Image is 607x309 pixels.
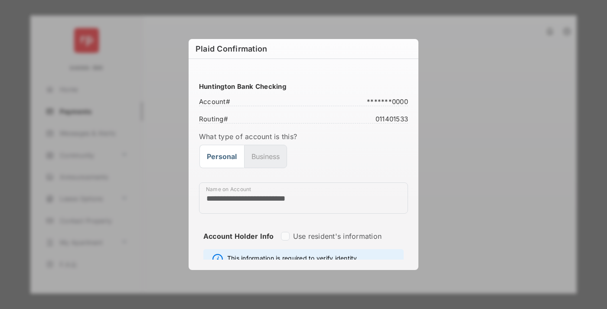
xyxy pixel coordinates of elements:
[293,232,382,241] label: Use resident's information
[373,115,408,121] span: 011401533
[189,39,418,59] h6: Plaid Confirmation
[203,232,274,256] strong: Account Holder Info
[199,115,231,121] span: Routing #
[244,145,287,168] button: Business
[227,254,359,264] span: This information is required to verify identity.
[199,145,244,168] button: Personal
[199,132,408,141] label: What type of account is this?
[199,98,233,104] span: Account #
[199,82,408,91] h3: Huntington Bank Checking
